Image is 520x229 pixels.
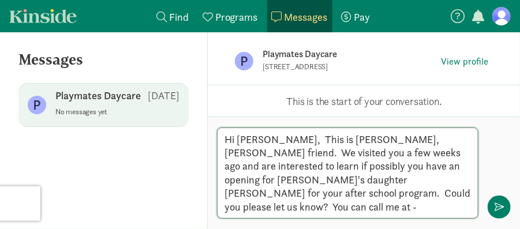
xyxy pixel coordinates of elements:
[28,96,46,114] figure: P
[55,107,179,117] p: No messages yet
[235,52,253,70] figure: P
[263,62,436,72] p: [STREET_ADDRESS]
[215,10,258,24] span: Programs
[169,10,189,24] span: Find
[225,95,503,108] p: This is the start of your conversation.
[285,10,328,24] span: Messages
[55,89,141,103] p: Playmates Daycare
[436,54,493,70] button: View profile
[9,9,77,23] a: Kinside
[441,55,488,69] span: View profile
[263,46,436,62] p: Playmates Daycare
[148,89,179,103] p: [DATE]
[354,10,371,24] span: Pay
[436,53,493,70] a: View profile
